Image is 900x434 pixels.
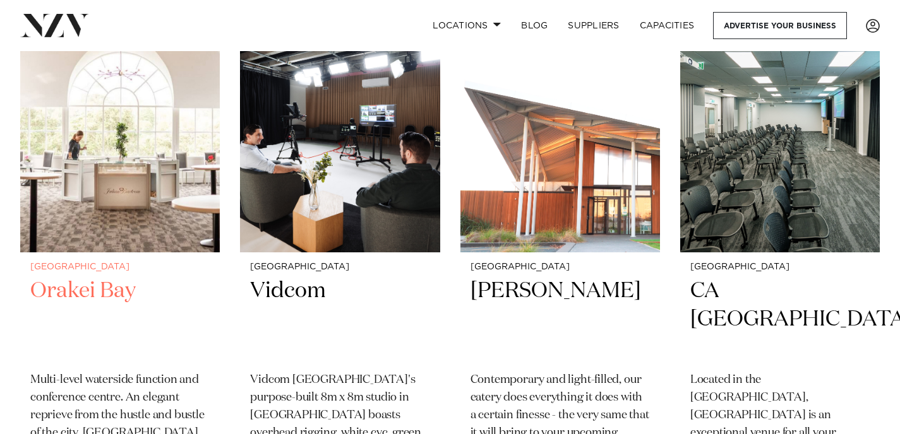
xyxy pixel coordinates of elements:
[30,262,210,272] small: [GEOGRAPHIC_DATA]
[471,262,650,272] small: [GEOGRAPHIC_DATA]
[690,277,870,362] h2: CA [GEOGRAPHIC_DATA]
[630,12,705,39] a: Capacities
[713,12,847,39] a: Advertise your business
[423,12,511,39] a: Locations
[511,12,558,39] a: BLOG
[250,262,429,272] small: [GEOGRAPHIC_DATA]
[471,277,650,362] h2: [PERSON_NAME]
[250,277,429,362] h2: Vidcom
[690,262,870,272] small: [GEOGRAPHIC_DATA]
[558,12,629,39] a: SUPPLIERS
[20,14,89,37] img: nzv-logo.png
[30,277,210,362] h2: Orakei Bay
